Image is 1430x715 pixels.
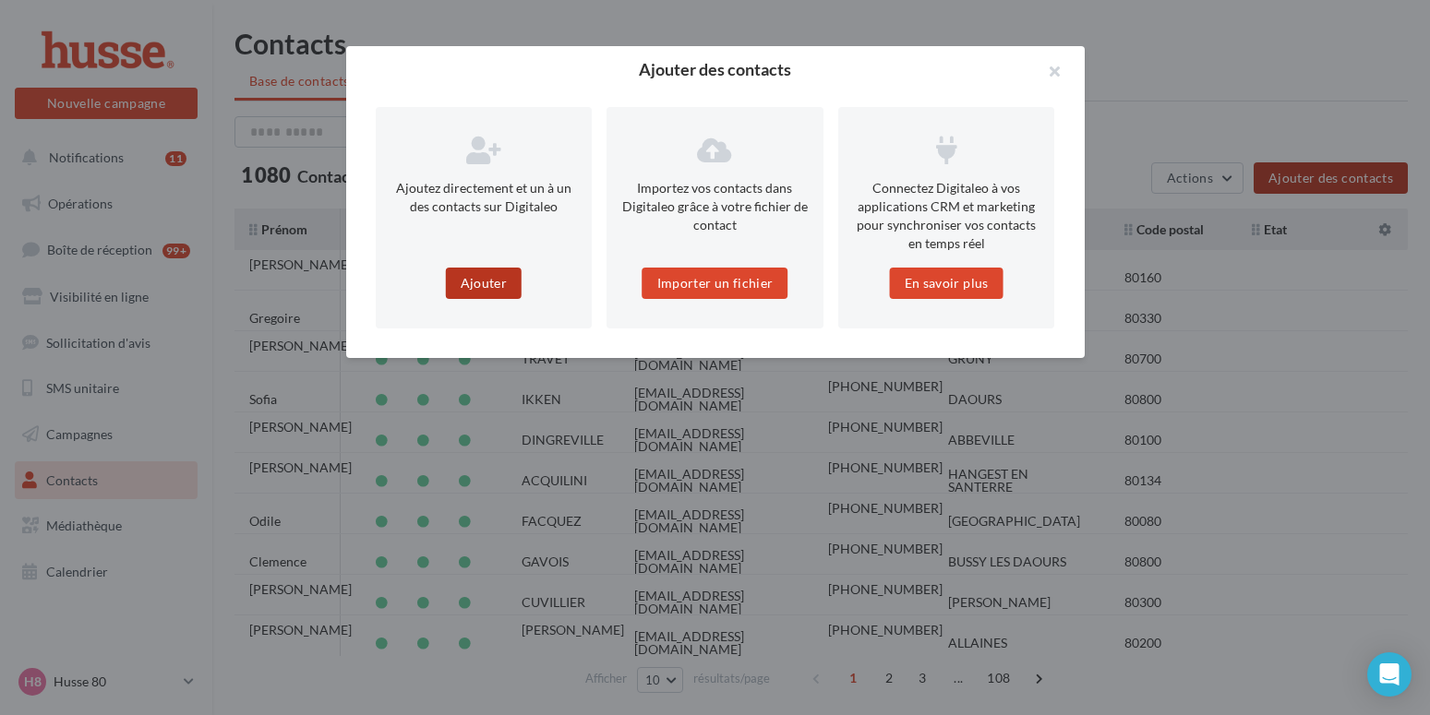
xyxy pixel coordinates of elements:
h2: Ajouter des contacts [376,61,1055,77]
div: Open Intercom Messenger [1367,652,1412,697]
p: Connectez Digitaleo à vos applications CRM et marketing pour synchroniser vos contacts en temps réel [853,179,1040,253]
p: Ajoutez directement et un à un des contacts sur Digitaleo [391,179,578,216]
button: En savoir plus [890,268,1003,299]
button: Ajouter [446,268,522,299]
p: Importez vos contacts dans Digitaleo grâce à votre fichier de contact [621,179,809,234]
button: Importer un fichier [643,268,788,299]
